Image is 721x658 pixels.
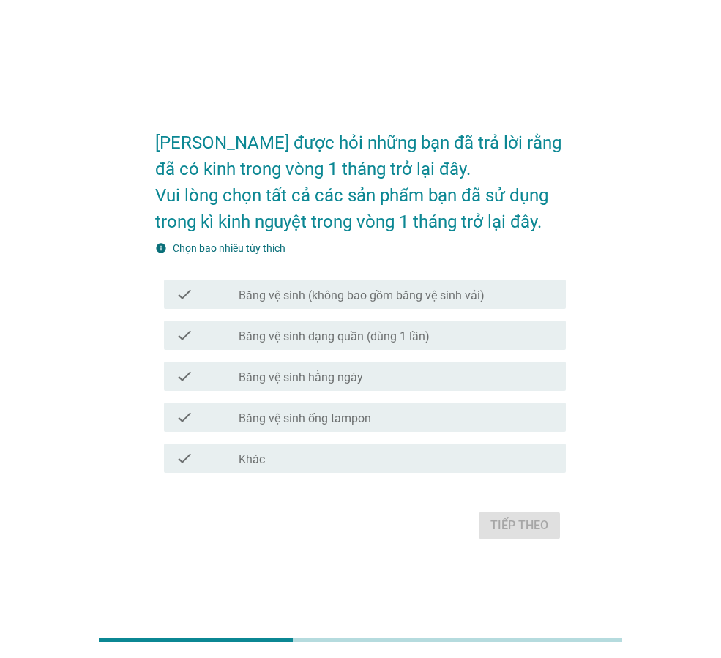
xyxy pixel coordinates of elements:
[173,242,285,254] label: Chọn bao nhiêu tùy thích
[176,326,193,344] i: check
[155,115,566,235] h2: [PERSON_NAME] được hỏi những bạn đã trả lời rằng đã có kinh trong vòng 1 tháng trở lại đây. Vui l...
[239,452,265,467] label: Khác
[176,285,193,303] i: check
[176,367,193,385] i: check
[239,411,371,426] label: Băng vệ sinh ống tampon
[176,449,193,467] i: check
[239,329,430,344] label: Băng vệ sinh dạng quần (dùng 1 lần)
[239,288,485,303] label: Băng vệ sinh (không bao gồm băng vệ sinh vải)
[176,408,193,426] i: check
[155,242,167,254] i: info
[239,370,363,385] label: Băng vệ sinh hằng ngày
